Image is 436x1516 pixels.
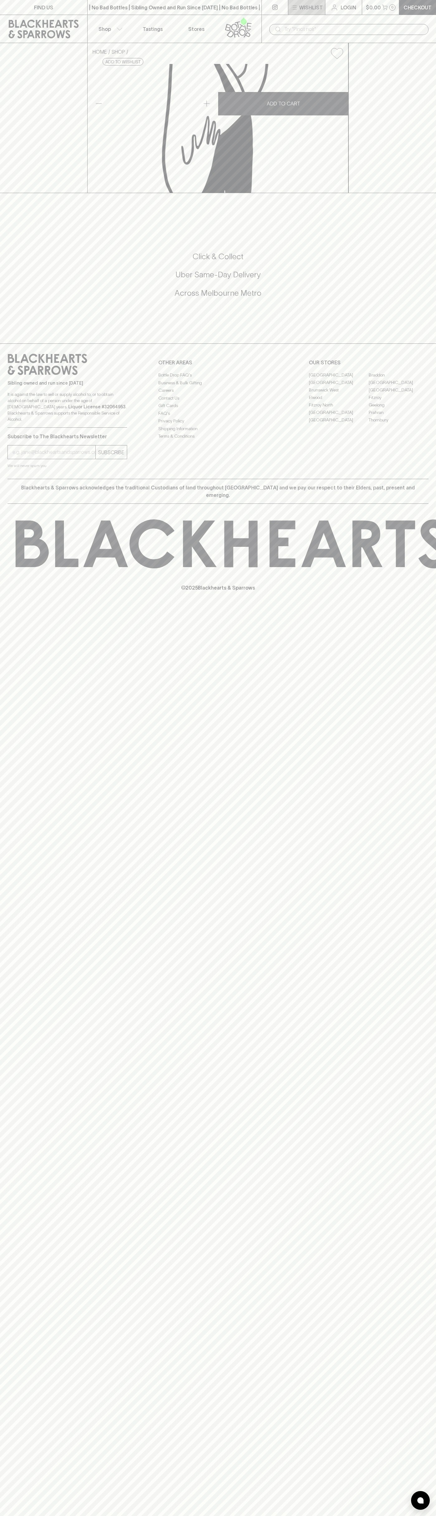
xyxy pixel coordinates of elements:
[309,386,369,394] a: Brunswick West
[369,416,429,424] a: Thornbury
[158,410,278,417] a: FAQ's
[7,463,127,469] p: We will never spam you
[309,409,369,416] a: [GEOGRAPHIC_DATA]
[366,4,381,11] p: $0.00
[369,394,429,401] a: Fitzroy
[112,49,125,55] a: SHOP
[158,359,278,366] p: OTHER AREAS
[34,4,53,11] p: FIND US
[7,380,127,386] p: Sibling owned and run since [DATE]
[158,372,278,379] a: Bottle Drop FAQ's
[98,449,124,456] p: SUBSCRIBE
[369,379,429,386] a: [GEOGRAPHIC_DATA]
[93,49,107,55] a: HOME
[188,25,204,33] p: Stores
[309,394,369,401] a: Elwood
[391,6,394,9] p: 0
[7,226,429,331] div: Call to action block
[7,433,127,440] p: Subscribe to The Blackhearts Newsletter
[267,100,300,107] p: ADD TO CART
[7,270,429,280] h5: Uber Same-Day Delivery
[12,484,424,499] p: Blackhearts & Sparrows acknowledges the traditional Custodians of land throughout [GEOGRAPHIC_DAT...
[88,15,131,43] button: Shop
[369,401,429,409] a: Geelong
[284,24,424,34] input: Try "Pinot noir"
[369,386,429,394] a: [GEOGRAPHIC_DATA]
[299,4,323,11] p: Wishlist
[158,379,278,386] a: Business & Bulk Gifting
[417,1497,424,1504] img: bubble-icon
[309,416,369,424] a: [GEOGRAPHIC_DATA]
[158,433,278,440] a: Terms & Conditions
[158,425,278,432] a: Shipping Information
[328,46,346,61] button: Add to wishlist
[103,58,143,66] button: Add to wishlist
[7,251,429,262] h5: Click & Collect
[88,64,348,193] img: Mount Zero Lemon & Thyme Mixed Olives Pouch 80g
[143,25,163,33] p: Tastings
[7,391,127,422] p: It is against the law to sell or supply alcohol to, or to obtain alcohol on behalf of a person un...
[309,401,369,409] a: Fitzroy North
[369,409,429,416] a: Prahran
[158,417,278,425] a: Privacy Policy
[68,404,126,409] strong: Liquor License #32064953
[175,15,218,43] a: Stores
[158,387,278,394] a: Careers
[218,92,348,115] button: ADD TO CART
[404,4,432,11] p: Checkout
[96,445,127,459] button: SUBSCRIBE
[309,359,429,366] p: OUR STORES
[7,288,429,298] h5: Across Melbourne Metro
[369,371,429,379] a: Braddon
[341,4,356,11] p: Login
[309,371,369,379] a: [GEOGRAPHIC_DATA]
[158,402,278,410] a: Gift Cards
[158,394,278,402] a: Contact Us
[98,25,111,33] p: Shop
[131,15,175,43] a: Tastings
[12,447,95,457] input: e.g. jane@blackheartsandsparrows.com.au
[309,379,369,386] a: [GEOGRAPHIC_DATA]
